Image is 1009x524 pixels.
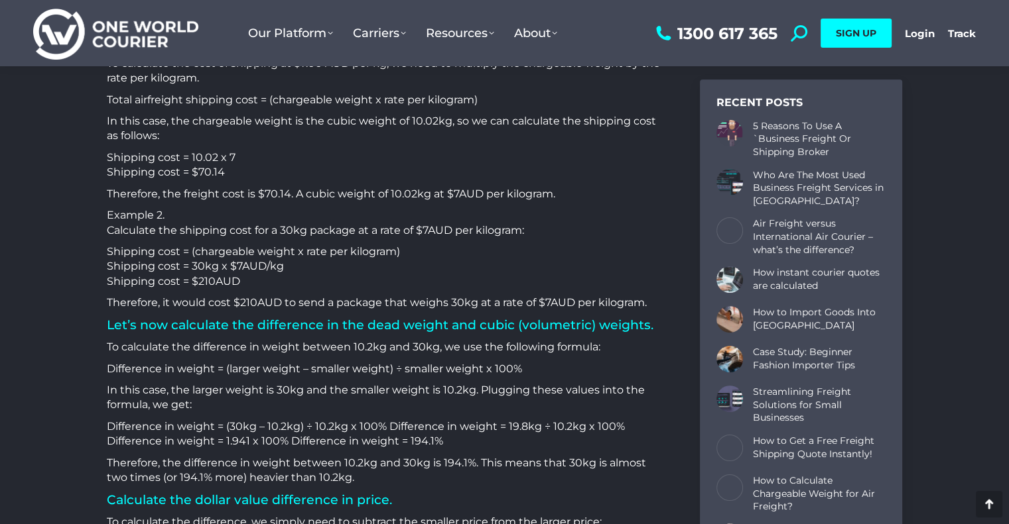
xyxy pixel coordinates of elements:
[238,13,343,54] a: Our Platform
[504,13,567,54] a: About
[753,346,886,372] a: Case Study: Beginner Fashion Importer Tips
[716,435,743,461] a: Post image
[753,306,886,332] a: How to Import Goods Into [GEOGRAPHIC_DATA]
[514,26,557,40] span: About
[753,266,886,292] a: How instant courier quotes are calculated
[33,7,198,60] img: One World Courier
[753,435,886,460] a: How to Get a Free Freight Shipping Quote Instantly!
[716,474,743,501] a: Post image
[716,217,743,244] a: Post image
[107,56,667,86] p: To calculate the cost of shipping at $7.00 AUD per kg, we need to multiply the chargeable weight ...
[905,27,935,40] a: Login
[948,27,976,40] a: Track
[753,474,886,513] a: How to Calculate Chargeable Weight for Air Freight?
[836,27,876,39] span: SIGN UP
[716,306,743,333] a: Post image
[753,120,886,159] a: 5 Reasons To Use A `Business Freight Or Shipping Broker
[353,26,406,40] span: Carriers
[753,217,886,256] a: Air Freight versus International Air Courier – what’s the difference?
[753,169,886,208] a: Who Are The Most Used Business Freight Services in [GEOGRAPHIC_DATA]?
[416,13,504,54] a: Resources
[107,187,667,201] p: Therefore, the freight cost is $70.14. A cubic weight of 10.02kg at $7AUD per kilogram.
[107,208,667,238] p: Example 2. Calculate the shipping cost for a 30kg package at a rate of $7AUD per kilogram:
[753,386,886,425] a: Streamlining Freight Solutions for Small Businesses
[107,295,667,310] p: Therefore, it would cost $210AUD to send a package that weighs 30kg at a rate of $7AUD per kilogram.
[107,114,667,144] p: In this case, the chargeable weight is the cubic weight of 10.02kg, so we can calculate the shipp...
[107,93,667,107] p: Total airfreight shipping cost = (chargeable weight x rate per kilogram)
[426,26,494,40] span: Resources
[343,13,416,54] a: Carriers
[716,346,743,372] a: Post image
[821,19,892,48] a: SIGN UP
[107,340,667,354] p: To calculate the difference in weight between 10.2kg and 30kg, we use the following formula:
[107,317,667,334] h3: Let’s now calculate the difference in the dead weight and cubic (volumetric) weights.
[716,169,743,195] a: Post image
[107,383,667,413] p: In this case, the larger weight is 30kg and the smaller weight is 10.2kg. Plugging these values i...
[107,150,667,180] p: Shipping cost = 10.02 x 7 Shipping cost = $70.14
[716,120,743,146] a: Post image
[248,26,333,40] span: Our Platform
[716,386,743,412] a: Post image
[107,419,667,449] p: Difference in weight = (30kg – 10.2kg) ÷ 10.2kg x 100% Difference in weight = 19.8kg ÷ 10.2kg x 1...
[716,266,743,293] a: Post image
[107,456,667,486] p: Therefore, the difference in weight between 10.2kg and 30kg is 194.1%. This means that 30kg is al...
[107,362,667,376] p: Difference in weight = (larger weight – smaller weight) ÷ smaller weight x 100%
[716,96,886,110] div: Recent Posts
[107,244,667,289] p: Shipping cost = (chargeable weight x rate per kilogram) Shipping cost = 30kg x $7AUD/kg Shipping ...
[107,492,667,509] h3: Calculate the dollar value difference in price.
[653,25,777,42] a: 1300 617 365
